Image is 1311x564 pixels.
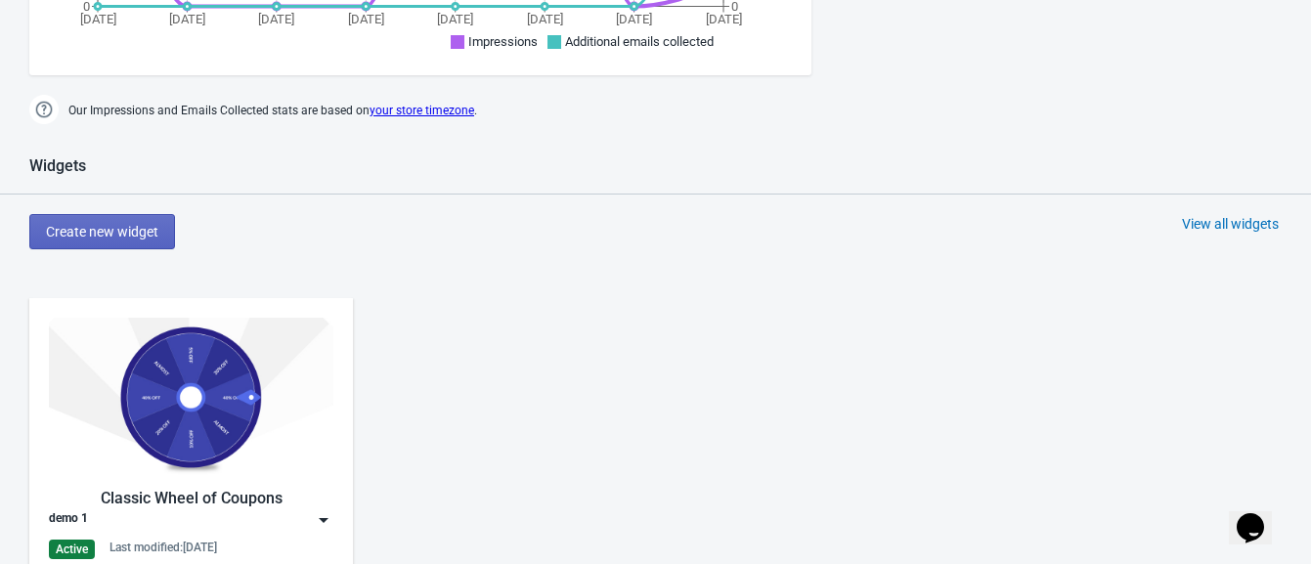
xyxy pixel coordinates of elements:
tspan: [DATE] [258,12,294,26]
div: Active [49,540,95,559]
img: dropdown.png [314,510,333,530]
tspan: [DATE] [706,12,742,26]
div: View all widgets [1182,214,1279,234]
tspan: [DATE] [527,12,563,26]
div: demo 1 [49,510,88,530]
span: Create new widget [46,224,158,239]
a: your store timezone [370,104,474,117]
img: classic_game.jpg [49,318,333,477]
span: Our Impressions and Emails Collected stats are based on . [68,95,477,127]
div: Classic Wheel of Coupons [49,487,333,510]
span: Impressions [468,34,538,49]
tspan: [DATE] [169,12,205,26]
tspan: [DATE] [437,12,473,26]
tspan: [DATE] [616,12,652,26]
button: Create new widget [29,214,175,249]
img: help.png [29,95,59,124]
tspan: [DATE] [348,12,384,26]
div: Last modified: [DATE] [109,540,217,555]
iframe: chat widget [1229,486,1291,544]
tspan: [DATE] [80,12,116,26]
span: Additional emails collected [565,34,714,49]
